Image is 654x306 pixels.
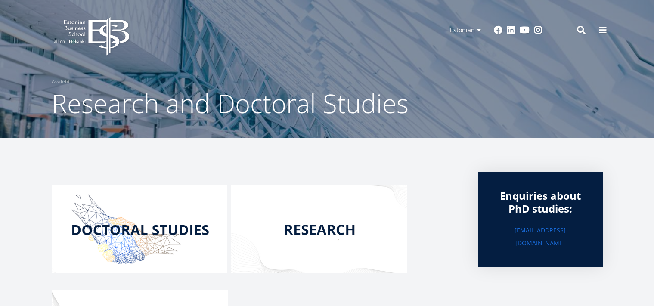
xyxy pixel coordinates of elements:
[534,26,542,34] a: Instagram
[495,189,586,215] div: Enquiries about PhD studies:
[52,77,70,86] a: Avaleht
[494,26,502,34] a: Facebook
[52,86,409,121] span: Research and Doctoral Studies
[520,26,530,34] a: Youtube
[507,26,515,34] a: Linkedin
[495,224,586,250] a: [EMAIL_ADDRESS][DOMAIN_NAME]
